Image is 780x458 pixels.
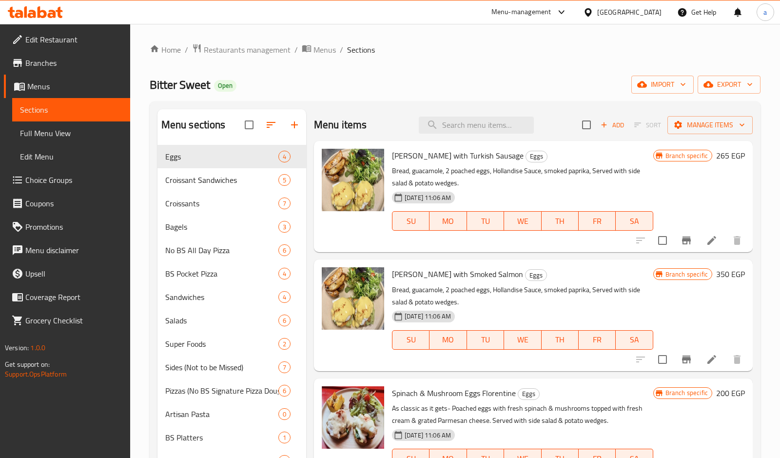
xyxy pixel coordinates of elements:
span: [DATE] 11:06 AM [401,193,455,202]
p: As classic as it gets- Poached eggs with fresh spinach & mushrooms topped with fresh cream & grat... [392,402,653,427]
button: SU [392,330,429,350]
button: Branch-specific-item [675,348,698,371]
div: items [278,315,291,326]
span: [DATE] 11:06 AM [401,312,455,321]
button: Manage items [667,116,753,134]
span: Coupons [25,198,122,209]
span: Choice Groups [25,174,122,186]
span: BS Platters [165,432,278,443]
div: BS Platters1 [157,426,306,449]
a: Coverage Report [4,285,130,309]
span: Spinach & Mushroom Eggs Florentine [392,386,516,400]
div: items [278,291,291,303]
button: TU [467,330,504,350]
span: Super Foods [165,338,278,350]
p: Bread, guacamole, 2 poached eggs, Hollandise Sauce, smoked paprika, Served with side salad & pota... [392,165,653,189]
button: TH [542,330,579,350]
div: Sandwiches [165,291,278,303]
span: Select to update [652,349,673,370]
a: Home [150,44,181,56]
div: items [278,338,291,350]
div: items [278,408,291,420]
span: Croissants [165,198,278,209]
a: Restaurants management [192,43,291,56]
div: Eggs [526,151,547,162]
div: BS Pocket Pizza4 [157,262,306,285]
a: Edit menu item [706,235,718,246]
a: Menus [302,43,336,56]
div: items [278,268,291,279]
span: Eggs [518,388,539,399]
button: WE [504,211,541,231]
span: 7 [279,199,290,208]
button: delete [725,229,749,252]
div: items [278,151,291,162]
button: FR [579,330,616,350]
button: import [631,76,694,94]
span: Restaurants management [204,44,291,56]
button: SU [392,211,429,231]
a: Promotions [4,215,130,239]
button: MO [429,330,467,350]
span: 3 [279,222,290,232]
span: SU [396,214,426,228]
span: Menus [313,44,336,56]
span: TU [471,333,500,347]
div: Eggs [518,388,540,400]
img: Spinach & Mushroom Eggs Florentine [322,386,384,449]
span: Get support on: [5,358,50,371]
span: SA [620,214,649,228]
button: SA [616,211,653,231]
a: Edit Restaurant [4,28,130,51]
a: Coupons [4,192,130,215]
span: Sides (Not to be Missed) [165,361,278,373]
a: Branches [4,51,130,75]
input: search [419,117,534,134]
span: TU [471,214,500,228]
div: Croissants7 [157,192,306,215]
button: Add [597,118,628,133]
span: Manage items [675,119,745,131]
img: Benedict with Smoked Salmon [322,267,384,330]
a: Upsell [4,262,130,285]
p: Bread, guacamole, 2 poached eggs, Hollandise Sauce, smoked paprika, Served with side salad & pota... [392,284,653,308]
div: Croissant Sandwiches [165,174,278,186]
span: Grocery Checklist [25,315,122,326]
span: MO [433,333,463,347]
span: Bitter Sweet [150,74,210,96]
button: TU [467,211,504,231]
span: Branch specific [662,151,712,160]
span: Version: [5,341,29,354]
h2: Menu sections [161,118,226,132]
span: a [763,7,767,18]
img: Benedict with Turkish Sausage [322,149,384,211]
span: 6 [279,386,290,396]
div: items [278,385,291,397]
span: 0 [279,410,290,419]
span: SU [396,333,426,347]
span: Full Menu View [20,127,122,139]
div: items [278,198,291,209]
span: 4 [279,293,290,302]
span: export [705,79,753,91]
li: / [294,44,298,56]
div: Menu-management [491,6,551,18]
div: Croissant Sandwiches5 [157,168,306,192]
span: Select to update [652,230,673,251]
span: Edit Menu [20,151,122,162]
span: BS Pocket Pizza [165,268,278,279]
span: Select all sections [239,115,259,135]
span: 1.0.0 [30,341,45,354]
span: Eggs [165,151,278,162]
div: No BS All Day Pizza6 [157,239,306,262]
nav: breadcrumb [150,43,760,56]
span: Branch specific [662,270,712,279]
button: TH [542,211,579,231]
span: 5 [279,176,290,185]
span: Bagels [165,221,278,233]
div: Pizzas (No BS Signature Pizza Dough) [165,385,278,397]
div: Artisan Pasta0 [157,402,306,426]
